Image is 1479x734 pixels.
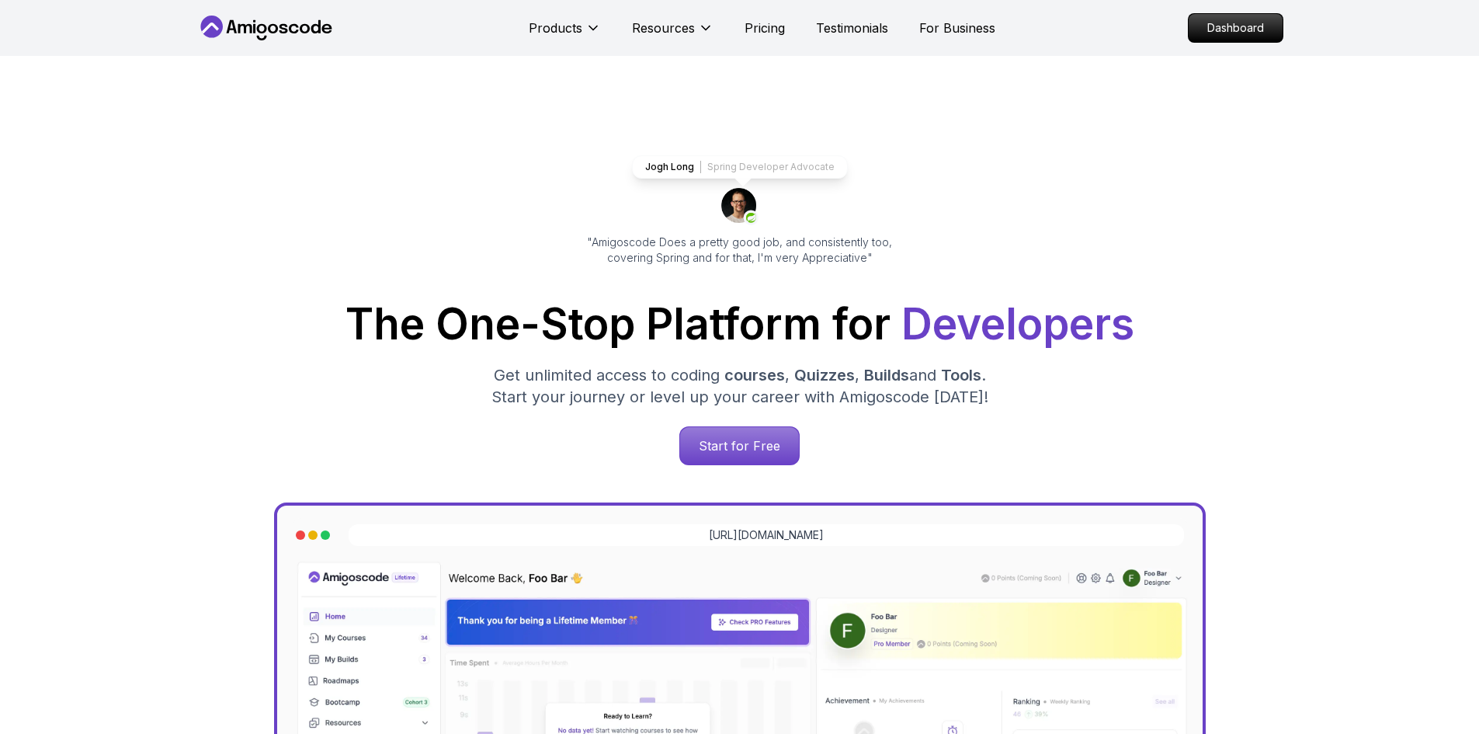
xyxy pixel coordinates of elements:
a: Testimonials [816,19,888,37]
span: Tools [941,366,981,384]
p: Get unlimited access to coding , , and . Start your journey or level up your career with Amigosco... [479,364,1001,408]
p: "Amigoscode Does a pretty good job, and consistently too, covering Spring and for that, I'm very ... [566,235,914,266]
button: Products [529,19,601,50]
span: Developers [901,298,1134,350]
a: [URL][DOMAIN_NAME] [709,527,824,543]
a: For Business [919,19,995,37]
h1: The One-Stop Platform for [209,303,1271,346]
span: Quizzes [794,366,855,384]
p: Jogh Long [645,161,694,173]
a: Start for Free [679,426,800,465]
span: Builds [864,366,909,384]
p: Spring Developer Advocate [707,161,835,173]
button: Resources [632,19,713,50]
img: josh long [721,188,759,225]
p: Resources [632,19,695,37]
a: Pricing [745,19,785,37]
span: courses [724,366,785,384]
p: Start for Free [680,427,799,464]
p: Dashboard [1189,14,1283,42]
a: Dashboard [1188,13,1283,43]
p: Products [529,19,582,37]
